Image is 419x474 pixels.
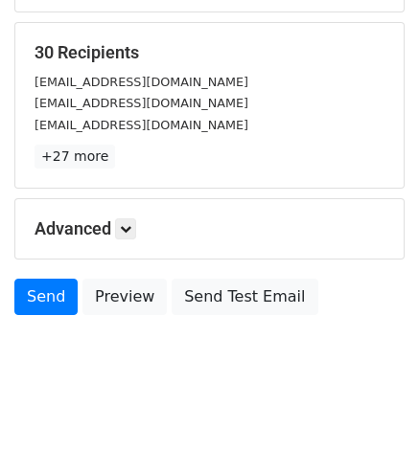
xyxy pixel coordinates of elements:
h5: 30 Recipients [35,42,384,63]
small: [EMAIL_ADDRESS][DOMAIN_NAME] [35,75,248,89]
small: [EMAIL_ADDRESS][DOMAIN_NAME] [35,96,248,110]
div: Widget de chat [323,382,419,474]
iframe: Chat Widget [323,382,419,474]
small: [EMAIL_ADDRESS][DOMAIN_NAME] [35,118,248,132]
a: Send Test Email [172,279,317,315]
h5: Advanced [35,218,384,239]
a: Preview [82,279,167,315]
a: +27 more [35,145,115,169]
a: Send [14,279,78,315]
